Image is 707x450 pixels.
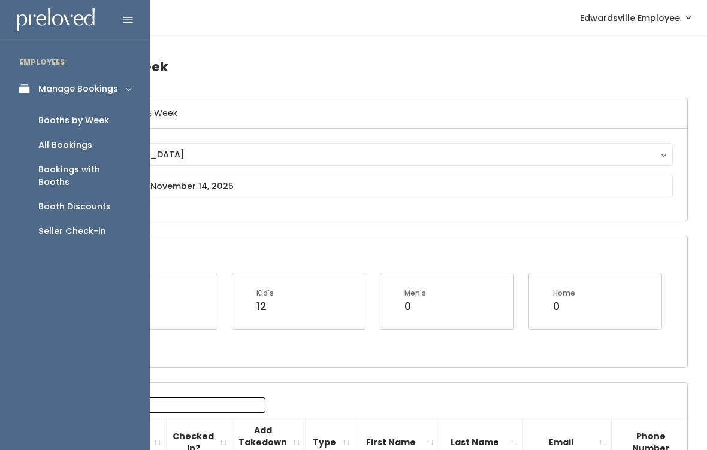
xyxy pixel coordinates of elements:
[76,143,673,166] button: [GEOGRAPHIC_DATA]
[553,288,575,299] div: Home
[38,225,106,238] div: Seller Check-in
[256,299,274,314] div: 12
[38,139,92,151] div: All Bookings
[568,5,702,31] a: Edwardsville Employee
[580,11,680,25] span: Edwardsville Employee
[61,50,688,83] h4: Booths by Week
[38,200,111,213] div: Booth Discounts
[76,175,673,197] input: November 8 - November 14, 2025
[17,8,95,32] img: preloved logo
[404,288,426,299] div: Men's
[38,114,109,127] div: Booths by Week
[38,83,118,95] div: Manage Bookings
[38,163,131,188] div: Bookings with Booths
[87,148,661,161] div: [GEOGRAPHIC_DATA]
[404,299,426,314] div: 0
[553,299,575,314] div: 0
[256,288,274,299] div: Kid's
[69,397,265,413] label: Search:
[62,98,687,129] h6: Select Location & Week
[113,397,265,413] input: Search:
